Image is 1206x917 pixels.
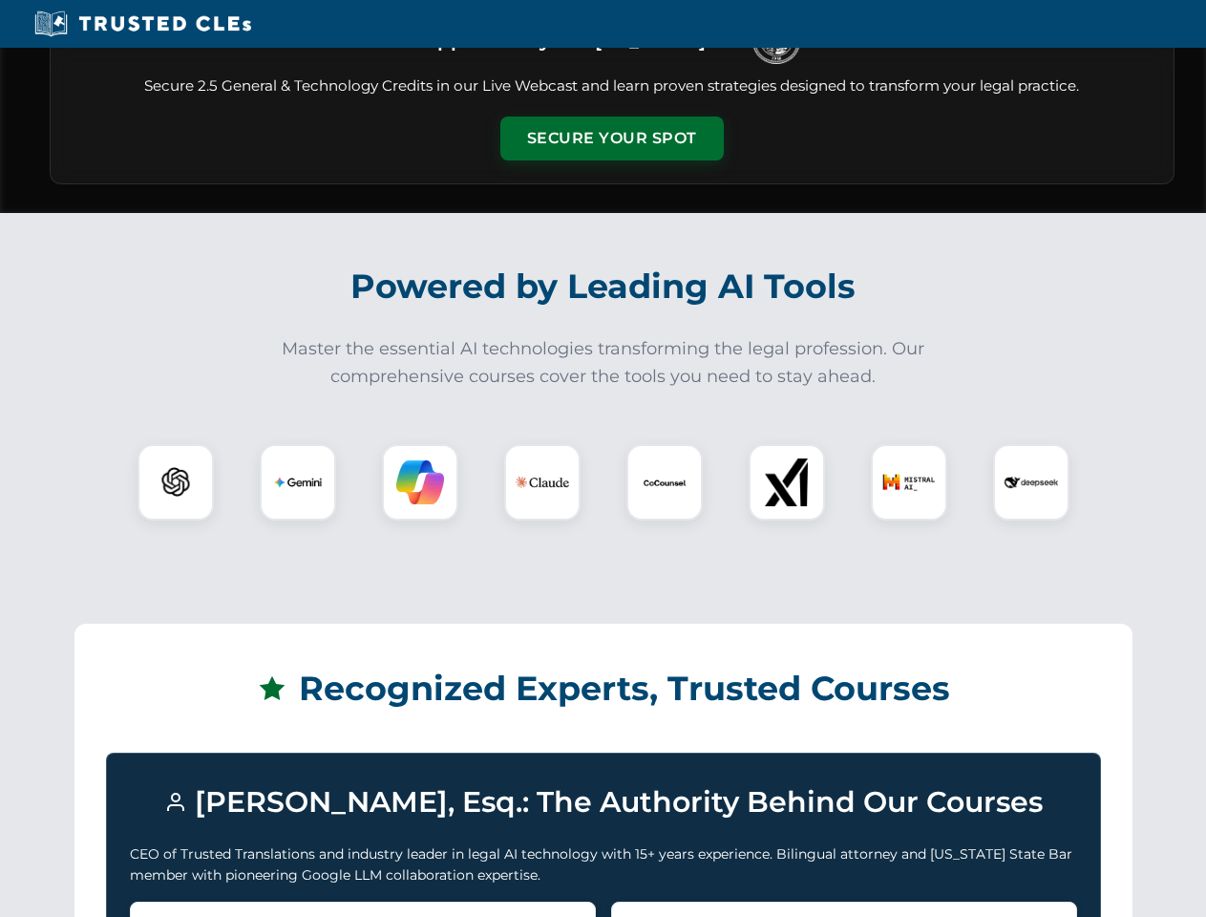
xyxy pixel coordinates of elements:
[274,458,322,506] img: Gemini Logo
[993,444,1069,521] div: DeepSeek
[1005,456,1058,509] img: DeepSeek Logo
[516,456,569,509] img: Claude Logo
[871,444,947,521] div: Mistral AI
[626,444,703,521] div: CoCounsel
[138,444,214,521] div: ChatGPT
[106,655,1101,722] h2: Recognized Experts, Trusted Courses
[500,117,724,160] button: Secure Your Spot
[504,444,581,521] div: Claude
[882,456,936,509] img: Mistral AI Logo
[74,75,1151,97] p: Secure 2.5 General & Technology Credits in our Live Webcast and learn proven strategies designed ...
[29,10,257,38] img: Trusted CLEs
[749,444,825,521] div: xAI
[148,455,203,510] img: ChatGPT Logo
[269,335,938,391] p: Master the essential AI technologies transforming the legal profession. Our comprehensive courses...
[260,444,336,521] div: Gemini
[396,458,444,506] img: Copilot Logo
[130,777,1077,828] h3: [PERSON_NAME], Esq.: The Authority Behind Our Courses
[130,843,1077,886] p: CEO of Trusted Translations and industry leader in legal AI technology with 15+ years experience....
[382,444,458,521] div: Copilot
[763,458,811,506] img: xAI Logo
[641,458,688,506] img: CoCounsel Logo
[74,253,1132,320] h2: Powered by Leading AI Tools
